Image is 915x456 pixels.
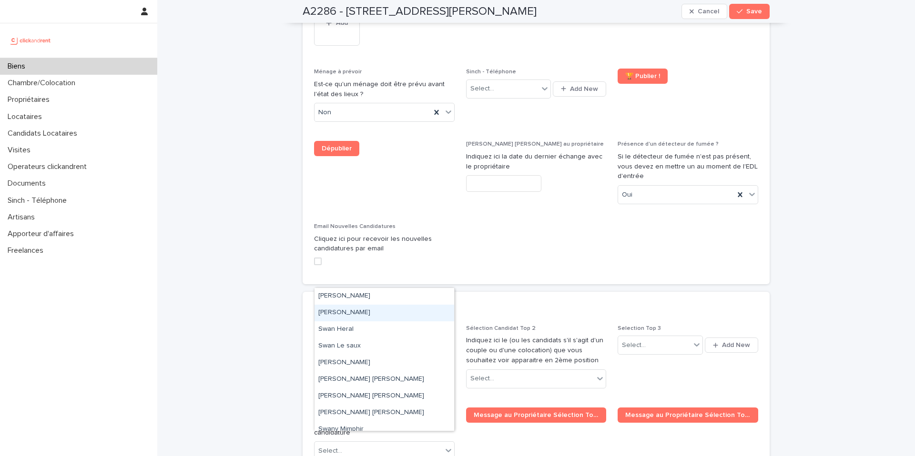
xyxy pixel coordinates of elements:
p: Si le détecteur de fumée n'est pas présent, vous devez en mettre un au moment de l'EDL d'entrée [618,152,758,181]
span: Dépublier [322,145,352,152]
span: Sinch - Téléphone [466,69,516,75]
p: Operateurs clickandrent [4,162,94,171]
div: Select... [318,446,342,456]
div: Swany Mimphir [315,421,454,438]
p: Candidats Locataires [4,129,85,138]
div: Joe Luswanga [315,288,454,305]
button: Cancel [681,4,727,19]
div: Select... [470,84,494,94]
div: Swane Robert [315,355,454,371]
a: Dépublier [314,141,359,156]
span: Non [318,108,331,118]
span: Message au Propriétaire Sélection Top 1 [474,412,599,418]
span: Save [746,8,762,15]
p: Cliquez ici pour recevoir les nouvelles candidatures par email [314,234,455,254]
div: Swan Fernandez [315,305,454,321]
span: Add [336,20,348,26]
p: Biens [4,62,33,71]
img: UCB0brd3T0yccxBKYDjQ [8,31,54,50]
span: [PERSON_NAME] [PERSON_NAME] au propriétaire [466,141,604,147]
p: Freelances [4,246,51,255]
p: Chambre/Colocation [4,79,83,88]
span: Message au Propriétaire Sélection Top 2 [625,412,751,418]
p: Sinch - Téléphone [4,196,74,205]
span: Add New [722,342,750,348]
a: 🏆 Publier ! [618,69,668,84]
button: Save [729,4,770,19]
div: Select... [622,340,646,350]
p: Indiquez ici le (ou les candidats s'il s'agit d'un couple ou d'une colocation) que vous souhaitez... [466,336,607,365]
p: Apporteur d'affaires [4,229,81,238]
div: Swann Deruelle [315,371,454,388]
span: Oui [622,190,632,200]
p: Est-ce qu'un ménage doit être prévu avant l'état des lieux ? [314,79,455,99]
h2: A2286 - [STREET_ADDRESS][PERSON_NAME] [303,5,537,19]
div: Swann Le guen [315,388,454,405]
button: Add New [705,337,758,353]
span: 🏆 Publier ! [625,73,660,79]
p: Artisans [4,213,42,222]
span: Selection Top 3 [618,326,661,331]
a: Message au Propriétaire Sélection Top 2 [618,407,758,423]
span: Ménage à prévoir [314,69,362,75]
span: Email Nouvelles Candidatures [314,224,396,229]
a: Message au Propriétaire Sélection Top 1 [466,407,607,423]
div: Swann Nguyen-travi [315,405,454,421]
button: Add New [553,81,606,97]
span: Sélection Candidat Top 2 [466,326,536,331]
p: Indiquez ici la date du dernier échange avec le propriétaire [466,152,607,172]
p: Visites [4,146,38,155]
div: Swan Le saux [315,338,454,355]
span: Présence d'un détecteur de fumée ? [618,141,719,147]
p: Documents [4,179,53,188]
span: Add New [570,86,598,92]
div: Swan Heral [315,321,454,338]
div: Select... [470,374,494,384]
p: Propriétaires [4,95,57,104]
p: Locataires [4,112,50,121]
span: Cancel [698,8,719,15]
